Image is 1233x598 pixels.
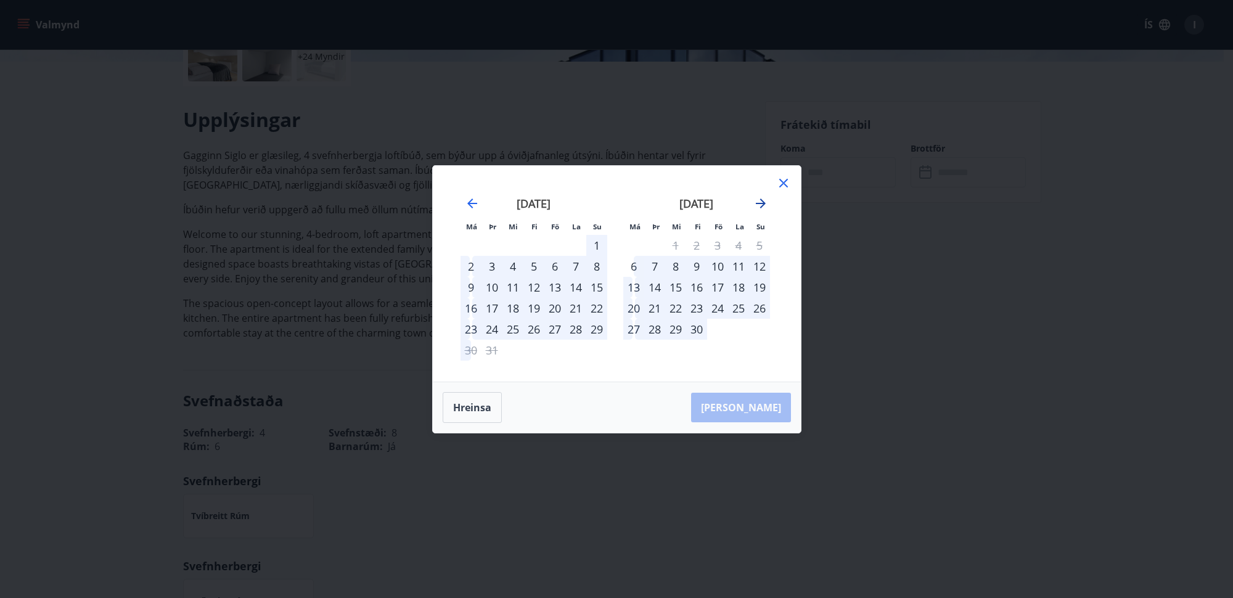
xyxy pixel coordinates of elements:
[443,392,502,423] button: Hreinsa
[461,298,481,319] td: Choose mánudagur, 16. mars 2026 as your check-in date. It’s available.
[461,256,481,277] td: Choose mánudagur, 2. mars 2026 as your check-in date. It’s available.
[523,298,544,319] div: 19
[502,319,523,340] div: 25
[586,235,607,256] div: 1
[586,235,607,256] td: Choose sunnudagur, 1. mars 2026 as your check-in date. It’s available.
[523,277,544,298] div: 12
[728,298,749,319] td: Choose laugardagur, 25. apríl 2026 as your check-in date. It’s available.
[623,298,644,319] td: Choose mánudagur, 20. apríl 2026 as your check-in date. It’s available.
[665,319,686,340] td: Choose miðvikudagur, 29. apríl 2026 as your check-in date. It’s available.
[523,256,544,277] div: 5
[586,277,607,298] td: Choose sunnudagur, 15. mars 2026 as your check-in date. It’s available.
[749,298,770,319] div: 26
[644,319,665,340] div: 28
[461,340,481,361] div: Aðeins útritun í boði
[502,298,523,319] td: Choose miðvikudagur, 18. mars 2026 as your check-in date. It’s available.
[707,235,728,256] td: Not available. föstudagur, 3. apríl 2026
[586,298,607,319] td: Choose sunnudagur, 22. mars 2026 as your check-in date. It’s available.
[565,298,586,319] td: Choose laugardagur, 21. mars 2026 as your check-in date. It’s available.
[531,222,538,231] small: Fi
[544,277,565,298] div: 13
[672,222,681,231] small: Mi
[728,298,749,319] div: 25
[461,340,481,361] td: Not available. mánudagur, 30. mars 2026
[686,319,707,340] td: Choose fimmtudagur, 30. apríl 2026 as your check-in date. It’s available.
[665,256,686,277] div: 8
[623,277,644,298] div: 13
[686,256,707,277] div: 9
[665,235,686,256] td: Not available. miðvikudagur, 1. apríl 2026
[481,319,502,340] div: 24
[586,256,607,277] div: 8
[481,340,502,361] td: Not available. þriðjudagur, 31. mars 2026
[565,256,586,277] td: Choose laugardagur, 7. mars 2026 as your check-in date. It’s available.
[481,277,502,298] td: Choose þriðjudagur, 10. mars 2026 as your check-in date. It’s available.
[502,256,523,277] div: 4
[686,298,707,319] div: 23
[572,222,581,231] small: La
[728,277,749,298] div: 18
[644,256,665,277] div: 7
[448,181,786,367] div: Calendar
[544,319,565,340] td: Choose föstudagur, 27. mars 2026 as your check-in date. It’s available.
[652,222,660,231] small: Þr
[707,256,728,277] td: Choose föstudagur, 10. apríl 2026 as your check-in date. It’s available.
[523,277,544,298] td: Choose fimmtudagur, 12. mars 2026 as your check-in date. It’s available.
[565,298,586,319] div: 21
[756,222,765,231] small: Su
[644,277,665,298] div: 14
[623,256,644,277] div: Aðeins innritun í boði
[544,298,565,319] div: 20
[644,298,665,319] div: 21
[481,319,502,340] td: Choose þriðjudagur, 24. mars 2026 as your check-in date. It’s available.
[565,319,586,340] td: Choose laugardagur, 28. mars 2026 as your check-in date. It’s available.
[665,277,686,298] div: 15
[551,222,559,231] small: Fö
[565,319,586,340] div: 28
[544,256,565,277] div: 6
[481,256,502,277] td: Choose þriðjudagur, 3. mars 2026 as your check-in date. It’s available.
[465,196,480,211] div: Move backward to switch to the previous month.
[586,319,607,340] td: Choose sunnudagur, 29. mars 2026 as your check-in date. It’s available.
[544,277,565,298] td: Choose föstudagur, 13. mars 2026 as your check-in date. It’s available.
[623,277,644,298] td: Choose mánudagur, 13. apríl 2026 as your check-in date. It’s available.
[715,222,723,231] small: Fö
[679,196,713,211] strong: [DATE]
[461,256,481,277] div: 2
[749,277,770,298] div: 19
[509,222,518,231] small: Mi
[686,277,707,298] td: Choose fimmtudagur, 16. apríl 2026 as your check-in date. It’s available.
[629,222,641,231] small: Má
[502,277,523,298] td: Choose miðvikudagur, 11. mars 2026 as your check-in date. It’s available.
[489,222,496,231] small: Þr
[623,256,644,277] td: Choose mánudagur, 6. apríl 2026 as your check-in date. It’s available.
[461,319,481,340] div: 23
[644,256,665,277] td: Choose þriðjudagur, 7. apríl 2026 as your check-in date. It’s available.
[749,298,770,319] td: Choose sunnudagur, 26. apríl 2026 as your check-in date. It’s available.
[586,256,607,277] td: Choose sunnudagur, 8. mars 2026 as your check-in date. It’s available.
[544,256,565,277] td: Choose föstudagur, 6. mars 2026 as your check-in date. It’s available.
[644,298,665,319] td: Choose þriðjudagur, 21. apríl 2026 as your check-in date. It’s available.
[523,319,544,340] td: Choose fimmtudagur, 26. mars 2026 as your check-in date. It’s available.
[461,277,481,298] td: Choose mánudagur, 9. mars 2026 as your check-in date. It’s available.
[707,298,728,319] div: 24
[544,319,565,340] div: 27
[728,256,749,277] td: Choose laugardagur, 11. apríl 2026 as your check-in date. It’s available.
[728,256,749,277] div: 11
[749,235,770,256] td: Not available. sunnudagur, 5. apríl 2026
[707,298,728,319] td: Choose föstudagur, 24. apríl 2026 as your check-in date. It’s available.
[586,298,607,319] div: 22
[466,222,477,231] small: Má
[502,298,523,319] div: 18
[481,277,502,298] div: 10
[565,277,586,298] td: Choose laugardagur, 14. mars 2026 as your check-in date. It’s available.
[707,277,728,298] div: 17
[707,256,728,277] div: 10
[623,319,644,340] td: Choose mánudagur, 27. apríl 2026 as your check-in date. It’s available.
[665,256,686,277] td: Choose miðvikudagur, 8. apríl 2026 as your check-in date. It’s available.
[686,235,707,256] td: Not available. fimmtudagur, 2. apríl 2026
[565,256,586,277] div: 7
[461,298,481,319] div: 16
[665,319,686,340] div: 29
[481,298,502,319] div: 17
